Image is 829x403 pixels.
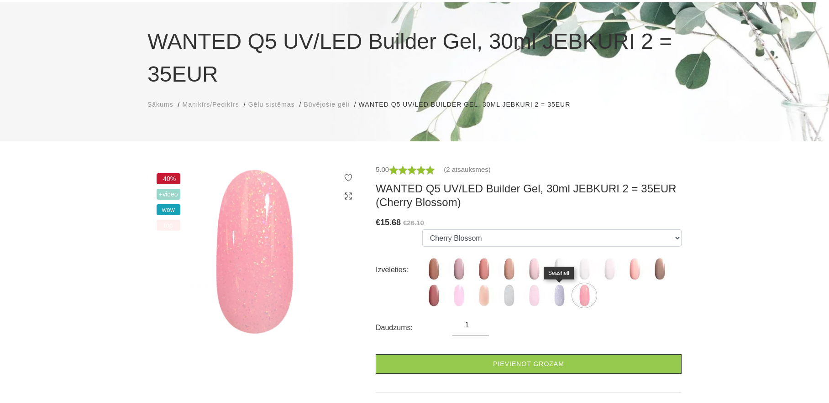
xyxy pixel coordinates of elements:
div: Izvēlēties: [376,263,422,277]
a: (2 atsauksmes) [444,164,491,175]
img: ... [598,258,621,280]
img: ... [548,258,571,280]
img: ... [498,258,520,280]
h3: WANTED Q5 UV/LED Builder Gel, 30ml JEBKURI 2 = 35EUR (Cherry Blossom) [376,182,682,209]
span: € [376,218,380,227]
span: 5.00 [376,165,389,173]
a: Pievienot grozam [376,354,682,374]
li: WANTED Q5 UV/LED Builder Gel, 30ml JEBKURI 2 = 35EUR [359,100,580,109]
a: Manikīrs/Pedikīrs [182,100,239,109]
s: €26.10 [403,219,424,227]
h1: WANTED Q5 UV/LED Builder Gel, 30ml JEBKURI 2 = 35EUR [147,25,682,91]
img: ... [472,258,495,280]
img: ... [498,284,520,307]
img: ... [573,284,596,307]
a: Gēlu sistēmas [248,100,295,109]
img: ... [573,258,596,280]
a: Būvējošie gēli [304,100,349,109]
img: ... [422,258,445,280]
img: WANTED Q5 UV/LED Builder Gel, 30ml JEBKURI 2 = 35EUR [147,164,362,339]
span: 15.68 [380,218,401,227]
img: ... [523,284,546,307]
span: +Video [157,189,180,200]
img: ... [447,284,470,307]
span: Manikīrs/Pedikīrs [182,101,239,108]
span: Gēlu sistēmas [248,101,295,108]
img: ... [447,258,470,280]
img: ... [648,258,671,280]
img: ... [472,284,495,307]
span: Sākums [147,101,173,108]
img: ... [422,284,445,307]
span: Būvējošie gēli [304,101,349,108]
a: Sākums [147,100,173,109]
span: top [157,220,180,231]
span: -40% [157,173,180,184]
span: wow [157,204,180,215]
img: ... [523,258,546,280]
img: ... [623,258,646,280]
img: ... [548,284,571,307]
div: Daudzums: [376,320,452,335]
